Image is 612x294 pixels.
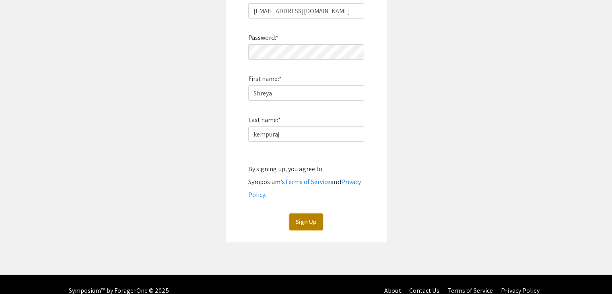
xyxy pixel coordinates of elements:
label: First name: [248,72,282,85]
label: Password: [248,31,279,44]
a: Terms of Service [285,178,331,186]
iframe: Chat [6,258,34,288]
button: Sign Up [289,213,323,230]
div: By signing up, you agree to Symposium’s and . [248,163,364,201]
label: Last name: [248,114,281,126]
